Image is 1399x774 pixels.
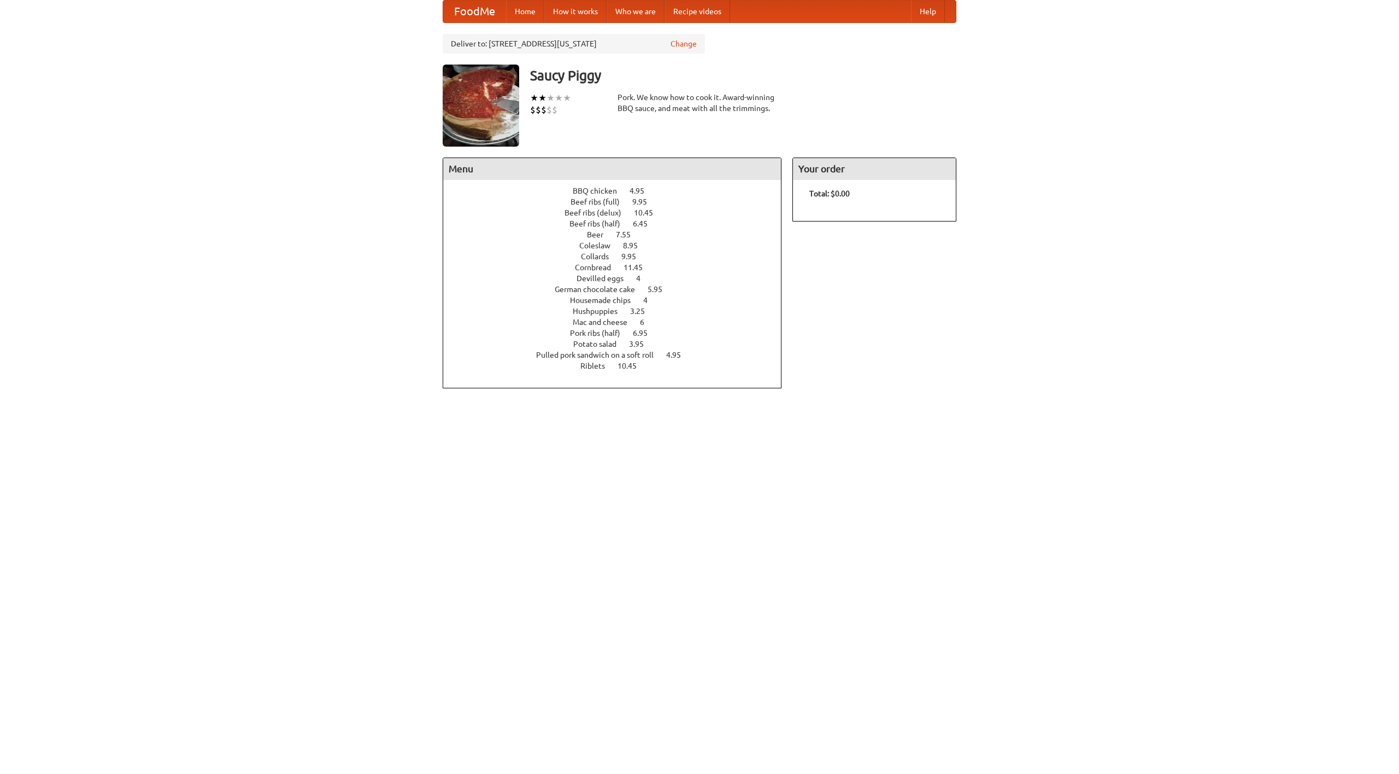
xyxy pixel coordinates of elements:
a: Potato salad 3.95 [573,340,664,348]
a: Change [671,38,697,49]
a: Riblets 10.45 [580,362,657,370]
span: Housemade chips [570,296,642,305]
a: BBQ chicken 4.95 [573,187,665,195]
li: $ [530,104,536,116]
a: Pork ribs (half) 6.95 [570,329,668,337]
span: Beef ribs (half) [569,219,631,228]
span: 3.95 [629,340,655,348]
a: FoodMe [443,1,506,22]
span: Beef ribs (full) [571,197,631,206]
li: ★ [530,92,538,104]
span: 10.45 [618,362,648,370]
a: Beef ribs (half) 6.45 [569,219,668,228]
span: Pork ribs (half) [570,329,631,337]
span: 9.95 [621,252,647,261]
a: Beef ribs (delux) 10.45 [565,208,673,217]
span: Hushpuppies [573,307,628,316]
span: Devilled eggs [577,274,634,283]
a: Coleslaw 8.95 [579,241,658,250]
span: 4.95 [630,187,655,195]
span: 4.95 [666,351,692,359]
a: Housemade chips 4 [570,296,668,305]
a: German chocolate cake 5.95 [555,285,683,294]
h4: Menu [443,158,781,180]
span: German chocolate cake [555,285,646,294]
span: 4 [636,274,651,283]
span: 7.55 [616,230,642,239]
span: 5.95 [648,285,673,294]
li: $ [546,104,552,116]
span: 3.25 [630,307,656,316]
b: Total: $0.00 [809,189,850,198]
span: Mac and cheese [573,318,638,327]
li: $ [541,104,546,116]
a: How it works [544,1,607,22]
span: 6 [640,318,655,327]
li: ★ [538,92,546,104]
li: ★ [546,92,555,104]
span: 4 [643,296,659,305]
span: 8.95 [623,241,649,250]
a: Hushpuppies 3.25 [573,307,665,316]
span: Cornbread [575,263,622,272]
span: Pulled pork sandwich on a soft roll [536,351,665,359]
a: Cornbread 11.45 [575,263,663,272]
span: Potato salad [573,340,627,348]
span: Coleslaw [579,241,621,250]
a: Help [911,1,945,22]
div: Deliver to: [STREET_ADDRESS][US_STATE] [443,34,705,54]
a: Beef ribs (full) 9.95 [571,197,667,206]
li: ★ [563,92,571,104]
li: $ [536,104,541,116]
span: BBQ chicken [573,187,628,195]
span: Collards [581,252,620,261]
span: 6.95 [633,329,659,337]
a: Recipe videos [665,1,730,22]
a: Devilled eggs 4 [577,274,661,283]
h4: Your order [793,158,956,180]
li: $ [552,104,557,116]
a: Collards 9.95 [581,252,656,261]
li: ★ [555,92,563,104]
span: 11.45 [624,263,654,272]
div: Pork. We know how to cook it. Award-winning BBQ sauce, and meat with all the trimmings. [618,92,781,114]
a: Who we are [607,1,665,22]
h3: Saucy Piggy [530,65,956,86]
a: Pulled pork sandwich on a soft roll 4.95 [536,351,701,359]
a: Beer 7.55 [587,230,651,239]
span: Beer [587,230,614,239]
span: Beef ribs (delux) [565,208,632,217]
span: Riblets [580,362,616,370]
span: 9.95 [632,197,658,206]
span: 10.45 [634,208,664,217]
img: angular.jpg [443,65,519,147]
a: Home [506,1,544,22]
span: 6.45 [633,219,659,228]
a: Mac and cheese 6 [573,318,665,327]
